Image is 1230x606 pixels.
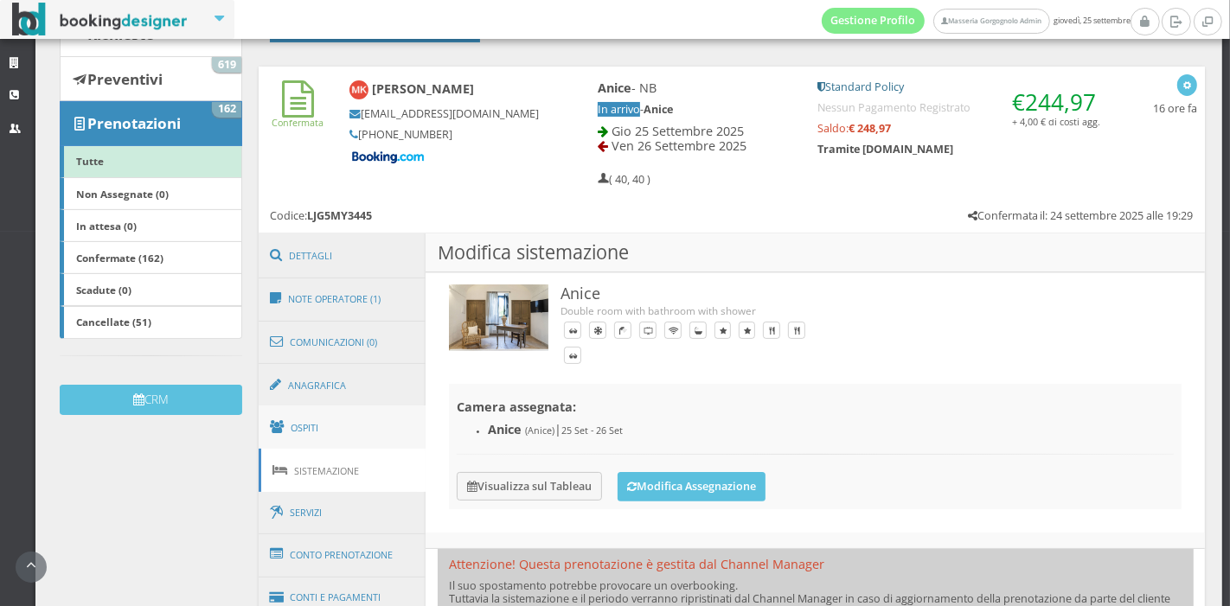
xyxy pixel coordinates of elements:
[259,277,426,322] a: Note Operatore (1)
[272,102,324,129] a: Confermata
[598,80,631,96] b: Anice
[817,122,1103,135] h5: Saldo:
[488,421,522,437] b: Anice
[87,69,163,89] b: Preventivi
[259,405,426,450] a: Ospiti
[933,9,1049,34] a: Masseria Gorgognolo Admin
[212,57,241,73] span: 619
[60,56,242,101] a: Preventivi 619
[1153,102,1197,115] h5: 16 ore fa
[307,208,372,223] b: LJG5MY3445
[270,209,372,222] h5: Codice:
[457,399,576,415] b: Camera assegnata:
[488,422,1174,437] h4: |
[598,80,795,95] h4: - NB
[1012,86,1096,118] span: €
[822,8,926,34] a: Gestione Profilo
[817,80,1103,93] h5: Standard Policy
[60,241,242,274] a: Confermate (162)
[76,251,163,265] b: Confermate (162)
[60,273,242,306] a: Scadute (0)
[259,449,426,493] a: Sistemazione
[849,121,891,136] strong: € 248,97
[60,209,242,242] a: In attesa (0)
[449,284,548,351] img: c61cfc06592711ee9b0b027e0800ecac.jpg
[259,320,426,365] a: Comunicazioni (0)
[561,284,880,303] h3: Anice
[60,177,242,210] a: Non Assegnate (0)
[426,233,1205,272] h3: Modifica sistemazione
[612,123,744,139] span: Gio 25 Settembre 2025
[60,145,242,178] a: Tutte
[259,491,426,535] a: Servizi
[968,209,1194,222] h5: Confermata il: 24 settembre 2025 alle 19:29
[259,233,426,278] a: Dettagli
[76,315,151,329] b: Cancellate (51)
[561,424,623,437] small: 25 Set - 26 Set
[60,385,242,415] button: CRM
[561,303,880,318] div: Double room with bathroom with shower
[598,102,640,117] span: In arrivo
[349,80,369,100] img: Margarete Kunath
[449,579,1182,605] h5: Il suo spostamento potrebbe provocare un overbooking. Tuttavia la sistemazione e il periodo verra...
[644,102,673,117] b: Anice
[822,8,1131,34] span: giovedì, 25 settembre
[349,150,427,165] img: Booking-com-logo.png
[449,557,1182,571] h4: Attenzione! Questa prenotazione è gestita dal Channel Manager
[76,154,104,168] b: Tutte
[598,103,795,116] h5: -
[457,472,602,501] button: Visualizza sul Tableau
[612,137,746,154] span: Ven 26 Settembre 2025
[76,283,131,297] b: Scadute (0)
[87,113,181,133] b: Prenotazioni
[598,173,650,186] h5: ( 40, 40 )
[259,533,426,577] a: Conto Prenotazione
[618,472,766,501] button: Modifica Assegnazione
[12,3,188,36] img: BookingDesigner.com
[212,102,241,118] span: 162
[817,142,953,156] b: Tramite [DOMAIN_NAME]
[817,101,1103,114] h5: Nessun Pagamento Registrato
[1012,115,1100,128] small: + 4,00 € di costi agg.
[76,219,137,233] b: In attesa (0)
[1025,86,1096,118] span: 244,97
[349,107,540,120] h5: [EMAIL_ADDRESS][DOMAIN_NAME]
[60,101,242,146] a: Prenotazioni 162
[76,187,169,201] b: Non Assegnate (0)
[60,306,242,339] a: Cancellate (51)
[525,424,554,437] small: (Anice)
[372,80,474,97] b: [PERSON_NAME]
[349,128,540,141] h5: [PHONE_NUMBER]
[259,363,426,408] a: Anagrafica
